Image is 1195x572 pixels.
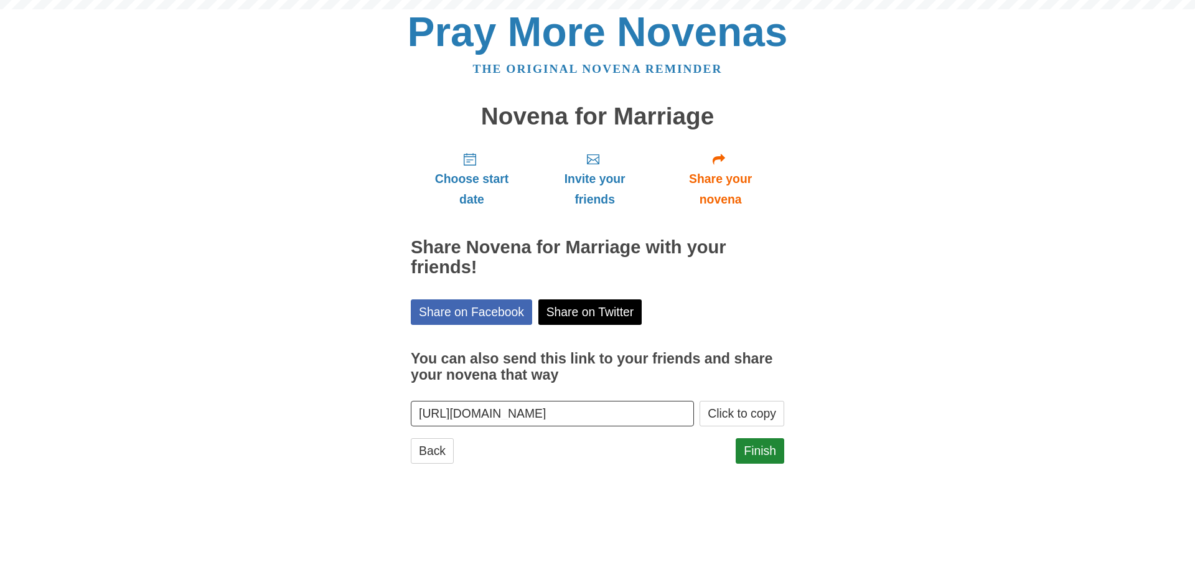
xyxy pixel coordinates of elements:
[538,299,642,325] a: Share on Twitter
[411,351,784,383] h3: You can also send this link to your friends and share your novena that way
[669,169,772,210] span: Share your novena
[473,62,723,75] a: The original novena reminder
[408,9,788,55] a: Pray More Novenas
[700,401,784,426] button: Click to copy
[411,103,784,130] h1: Novena for Marriage
[545,169,644,210] span: Invite your friends
[423,169,520,210] span: Choose start date
[736,438,784,464] a: Finish
[411,238,784,278] h2: Share Novena for Marriage with your friends!
[411,299,532,325] a: Share on Facebook
[533,142,657,216] a: Invite your friends
[411,142,533,216] a: Choose start date
[657,142,784,216] a: Share your novena
[411,438,454,464] a: Back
